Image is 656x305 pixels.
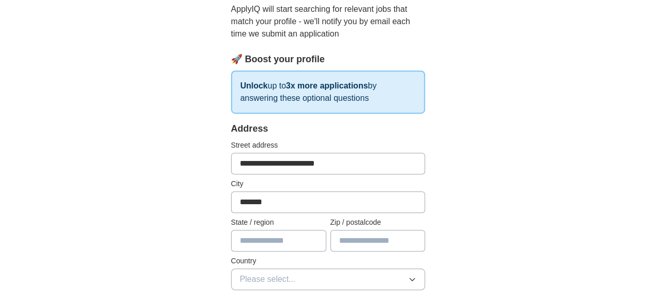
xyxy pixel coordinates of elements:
label: Street address [231,140,425,151]
strong: 3x more applications [286,81,368,90]
label: City [231,178,425,189]
label: Country [231,256,425,266]
span: Please select... [240,273,296,285]
strong: Unlock [240,81,268,90]
div: Address [231,122,425,136]
p: ApplyIQ will start searching for relevant jobs that match your profile - we'll notify you by emai... [231,3,425,40]
button: Please select... [231,268,425,290]
label: Zip / postalcode [330,217,425,228]
p: up to by answering these optional questions [231,70,425,114]
label: State / region [231,217,326,228]
div: 🚀 Boost your profile [231,52,425,66]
